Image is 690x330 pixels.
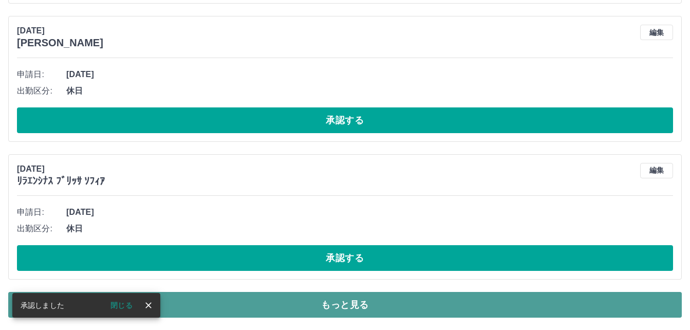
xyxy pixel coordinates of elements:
[17,37,103,49] h3: [PERSON_NAME]
[8,292,682,318] button: もっと見る
[17,223,66,235] span: 出勤区分:
[17,107,673,133] button: 承認する
[66,206,673,218] span: [DATE]
[640,25,673,40] button: 編集
[17,175,105,187] h3: ﾘﾗｴﾝｼﾅｽ ﾌﾞﾘｯｻ ｿﾌｨｱ
[66,223,673,235] span: 休日
[102,298,141,313] button: 閉じる
[21,296,64,315] div: 承認しました
[17,245,673,271] button: 承認する
[66,85,673,97] span: 休日
[17,206,66,218] span: 申請日:
[66,68,673,81] span: [DATE]
[141,298,156,313] button: close
[17,68,66,81] span: 申請日:
[17,25,103,37] p: [DATE]
[17,163,105,175] p: [DATE]
[17,85,66,97] span: 出勤区分:
[640,163,673,178] button: 編集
